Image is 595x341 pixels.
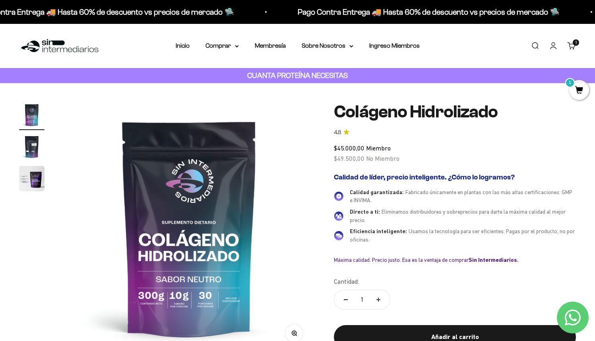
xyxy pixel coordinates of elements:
[205,41,239,51] summary: Comprar
[297,6,559,18] p: Pago Contra Entrega 🚚 Hasta 60% de descuento vs precios de mercado 🛸
[334,128,576,137] a: 4.84.8 de 5.0 estrellas
[302,41,353,51] summary: Sobre Nosotros
[565,78,575,88] mark: 1
[334,231,343,240] img: Eficiencia inteligente
[350,228,575,243] span: Usamos la tecnología para ser eficientes. Pagas por el producto, no por oficinas.
[19,134,45,162] button: Ir al artículo 2
[350,208,380,215] span: Directo a ti:
[334,144,364,152] span: $45.000,00
[350,228,407,234] span: Eficiencia inteligente:
[334,211,343,221] img: Directo a ti
[369,42,420,49] a: Ingreso Miembros
[19,102,45,128] img: Colágeno Hidrolizado
[247,71,348,80] strong: CUANTA PROTEÍNA NECESITAS
[334,102,576,121] h1: Colágeno Hidrolizado
[19,134,45,160] img: Colágeno Hidrolizado
[334,290,357,309] button: Reducir cantidad
[576,41,577,45] span: 1
[255,42,286,49] a: Membresía
[350,189,572,204] span: Fabricado únicamente en plantas con las más altas certificaciones: GMP e INVIMA.
[350,189,404,195] span: Calidad garantizada:
[569,86,589,95] a: 1
[334,191,343,201] img: Calidad garantizada
[469,257,519,263] b: Sin Intermediarios.
[367,290,390,309] button: Aumentar cantidad
[334,277,359,287] label: Cantidad:
[366,155,399,162] span: No Miembro
[334,173,576,182] h2: Calidad de líder, precio inteligente. ¿Cómo lo logramos?
[334,128,341,137] span: 4.8
[19,166,45,191] img: Colágeno Hidrolizado
[176,42,190,49] a: Inicio
[19,102,45,130] button: Ir al artículo 1
[334,256,576,263] div: Máxima calidad. Precio justo. Esa es la ventaja de comprar
[366,144,391,152] span: Miembro
[350,208,566,223] span: Eliminamos distribuidores y sobreprecios para darte la máxima calidad al mejor precio.
[334,155,364,162] span: $49.500,00
[19,166,45,194] button: Ir al artículo 3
